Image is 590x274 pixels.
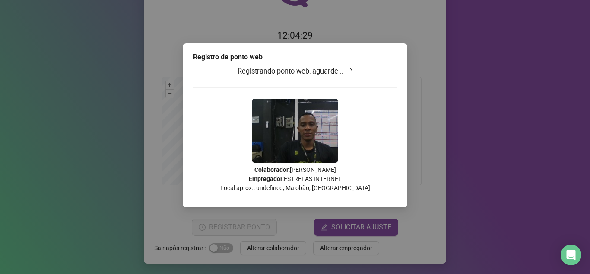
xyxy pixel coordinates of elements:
span: loading [345,67,353,75]
div: Registro de ponto web [193,52,397,62]
h3: Registrando ponto web, aguarde... [193,66,397,77]
strong: Empregador [249,175,282,182]
img: 2Q== [252,99,338,163]
p: : [PERSON_NAME] : ESTRELAS INTERNET Local aprox.: undefined, Maiobão, [GEOGRAPHIC_DATA] [193,165,397,193]
strong: Colaborador [254,166,289,173]
div: Open Intercom Messenger [561,245,581,265]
